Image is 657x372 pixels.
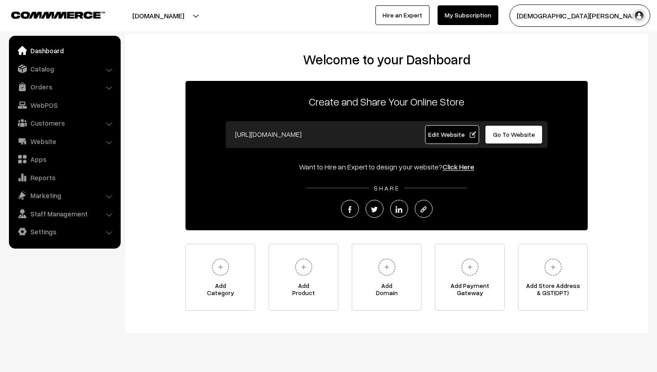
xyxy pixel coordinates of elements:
span: Add Domain [352,282,421,300]
a: Dashboard [11,42,118,59]
button: [DEMOGRAPHIC_DATA][PERSON_NAME] [510,4,650,27]
a: Add PaymentGateway [435,244,505,311]
img: plus.svg [291,255,316,279]
a: AddProduct [269,244,338,311]
a: Marketing [11,187,118,203]
a: Orders [11,79,118,95]
span: Edit Website [428,131,476,138]
a: My Subscription [438,5,498,25]
button: [DOMAIN_NAME] [101,4,215,27]
a: Edit Website [425,125,480,144]
a: Staff Management [11,206,118,222]
p: Create and Share Your Online Store [185,93,588,110]
span: Add Product [269,282,338,300]
a: Click Here [442,162,474,171]
h2: Welcome to your Dashboard [134,51,639,68]
a: Apps [11,151,118,167]
a: AddDomain [352,244,421,311]
a: Reports [11,169,118,186]
a: AddCategory [185,244,255,311]
img: plus.svg [375,255,399,279]
span: SHARE [369,184,404,192]
img: plus.svg [208,255,233,279]
a: Customers [11,115,118,131]
span: Add Store Address & GST(OPT) [518,282,587,300]
div: Want to Hire an Expert to design your website? [185,161,588,172]
a: Add Store Address& GST(OPT) [518,244,588,311]
img: plus.svg [541,255,565,279]
img: plus.svg [458,255,482,279]
a: WebPOS [11,97,118,113]
span: Add Payment Gateway [435,282,504,300]
img: COMMMERCE [11,12,105,18]
a: Go To Website [485,125,543,144]
a: COMMMERCE [11,9,89,20]
img: user [632,9,646,22]
a: Website [11,133,118,149]
a: Catalog [11,61,118,77]
a: Hire an Expert [375,5,430,25]
span: Go To Website [493,131,535,138]
span: Add Category [186,282,255,300]
a: Settings [11,224,118,240]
